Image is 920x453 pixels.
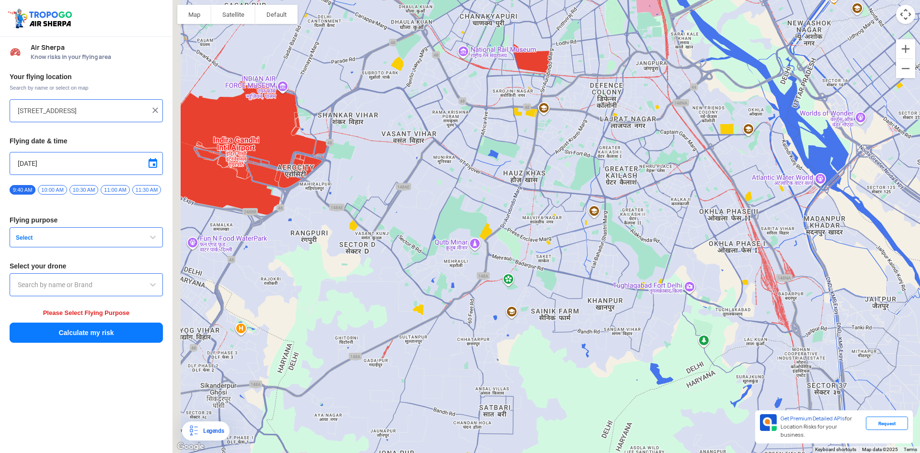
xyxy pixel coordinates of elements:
[31,53,163,61] span: Know risks in your flying area
[862,447,898,452] span: Map data ©2025
[101,185,129,195] span: 11:00 AM
[10,185,35,195] span: 9:40 AM
[211,5,255,24] button: Show satellite imagery
[10,227,163,247] button: Select
[10,323,163,343] button: Calculate my risk
[175,441,207,453] a: Open this area in Google Maps (opens a new window)
[132,185,161,195] span: 11:30 AM
[12,234,132,242] span: Select
[760,414,777,431] img: Premium APIs
[10,263,163,269] h3: Select your drone
[10,84,163,92] span: Search by name or select on map
[18,105,148,116] input: Search your flying location
[10,73,163,80] h3: Your flying location
[904,447,917,452] a: Terms
[10,138,163,144] h3: Flying date & time
[150,105,160,115] img: ic_close.png
[866,417,908,430] div: Request
[777,414,866,440] div: for Location Risks for your business.
[896,39,915,58] button: Zoom in
[199,425,224,437] div: Legends
[31,44,163,51] span: Air Sherpa
[7,7,75,29] img: ic_tgdronemaps.svg
[781,415,845,422] span: Get Premium Detailed APIs
[896,5,915,24] button: Map camera controls
[10,46,21,58] img: Risk Scores
[18,158,155,169] input: Select Date
[188,425,199,437] img: Legends
[815,446,856,453] button: Keyboard shortcuts
[43,309,130,316] span: Please Select Flying Purpose
[175,441,207,453] img: Google
[177,5,211,24] button: Show street map
[38,185,67,195] span: 10:00 AM
[10,217,163,223] h3: Flying purpose
[69,185,98,195] span: 10:30 AM
[896,59,915,78] button: Zoom out
[18,279,155,290] input: Search by name or Brand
